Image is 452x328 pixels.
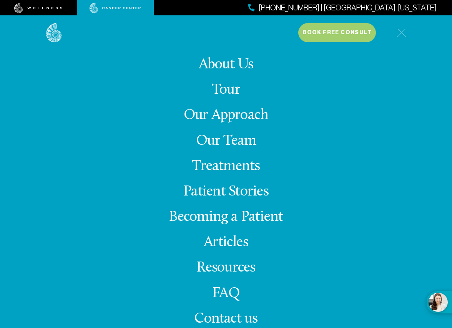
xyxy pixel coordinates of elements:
span: Contact us [194,311,258,326]
img: wellness [14,3,63,13]
a: Resources [196,260,255,275]
a: About Us [199,57,254,72]
a: FAQ [212,286,240,301]
button: Book Free Consult [298,23,376,42]
a: Our Team [196,134,256,149]
a: Tour [212,83,240,98]
a: Articles [204,235,248,250]
a: Becoming a Patient [169,210,283,225]
img: icon-hamburger [397,28,406,37]
a: Our Approach [184,108,269,123]
a: Patient Stories [183,184,269,199]
img: logo [46,23,62,43]
span: [PHONE_NUMBER] | [GEOGRAPHIC_DATA], [US_STATE] [259,2,437,13]
a: [PHONE_NUMBER] | [GEOGRAPHIC_DATA], [US_STATE] [248,2,437,13]
img: cancer center [90,3,141,13]
a: Treatments [192,159,260,174]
